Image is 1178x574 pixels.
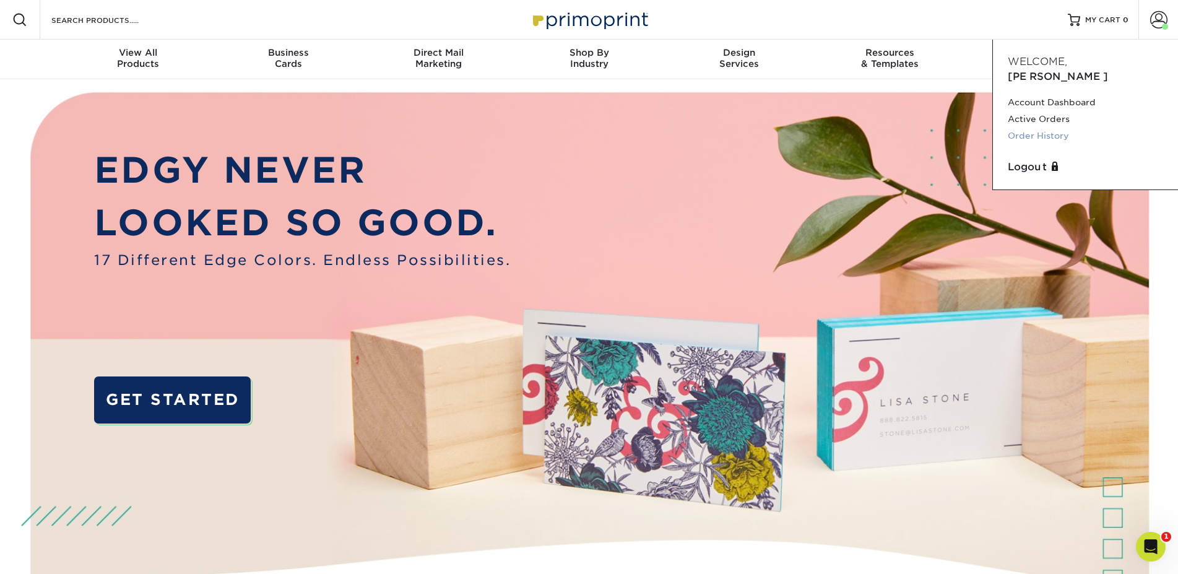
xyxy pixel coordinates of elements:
a: View AllProducts [63,40,214,79]
span: Contact [965,47,1115,58]
div: Marketing [363,47,514,69]
p: EDGY NEVER [94,144,511,197]
div: & Support [965,47,1115,69]
p: LOOKED SO GOOD. [94,196,511,250]
a: Active Orders [1008,111,1163,128]
span: 0 [1123,15,1128,24]
div: Services [664,47,815,69]
input: SEARCH PRODUCTS..... [50,12,171,27]
a: BusinessCards [213,40,363,79]
a: Account Dashboard [1008,94,1163,111]
a: Resources& Templates [815,40,965,79]
span: Design [664,47,815,58]
div: Cards [213,47,363,69]
span: 17 Different Edge Colors. Endless Possibilities. [94,250,511,271]
iframe: Intercom live chat [1136,532,1166,562]
a: Direct MailMarketing [363,40,514,79]
a: DesignServices [664,40,815,79]
a: Shop ByIndustry [514,40,664,79]
div: Industry [514,47,664,69]
img: Primoprint [527,6,651,33]
div: Products [63,47,214,69]
div: & Templates [815,47,965,69]
span: View All [63,47,214,58]
span: 1 [1161,532,1171,542]
a: Order History [1008,128,1163,144]
a: Logout [1008,160,1163,175]
span: Business [213,47,363,58]
span: MY CART [1085,15,1120,25]
a: Contact& Support [965,40,1115,79]
span: Direct Mail [363,47,514,58]
a: GET STARTED [94,376,251,423]
span: Resources [815,47,965,58]
span: [PERSON_NAME] [1008,71,1108,82]
span: Shop By [514,47,664,58]
span: Welcome, [1008,56,1067,67]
